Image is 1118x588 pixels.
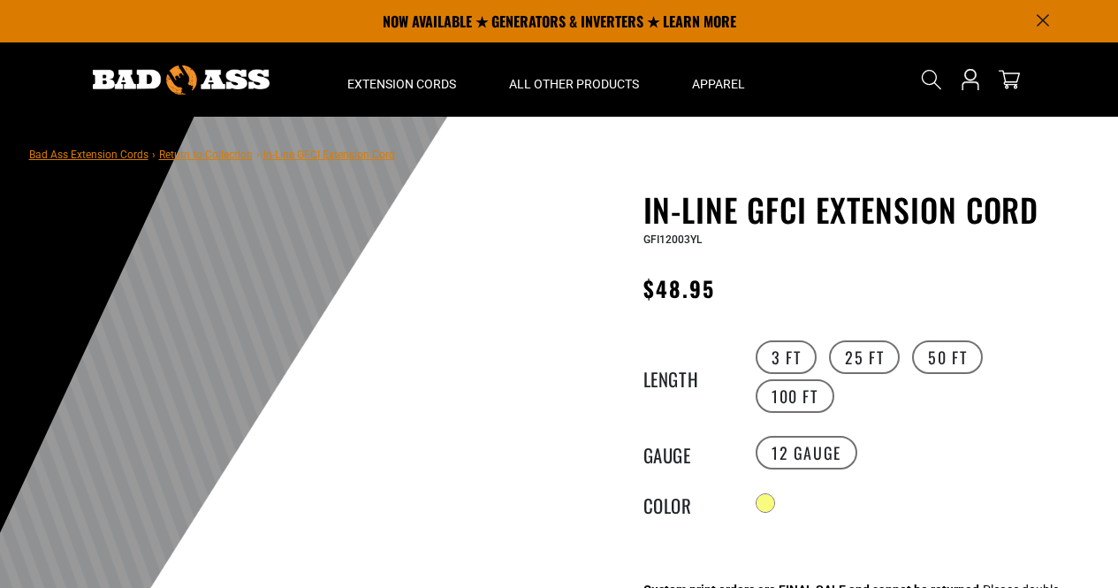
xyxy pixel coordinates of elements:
[347,76,456,92] span: Extension Cords
[692,76,745,92] span: Apparel
[93,65,270,95] img: Bad Ass Extension Cords
[263,149,395,161] span: In-Line GFCI Extension Cord
[256,149,260,161] span: ›
[29,149,148,161] a: Bad Ass Extension Cords
[159,149,253,161] a: Return to Collection
[756,379,834,413] label: 100 FT
[756,340,817,374] label: 3 FT
[643,365,732,388] legend: Length
[509,76,639,92] span: All Other Products
[643,272,715,304] span: $48.95
[756,436,857,470] label: 12 Gauge
[643,233,702,246] span: GFI12003YL
[643,492,732,515] legend: Color
[29,143,395,164] nav: breadcrumbs
[665,42,772,117] summary: Apparel
[321,42,483,117] summary: Extension Cords
[912,340,983,374] label: 50 FT
[829,340,900,374] label: 25 FT
[152,149,156,161] span: ›
[643,191,1076,228] h1: In-Line GFCI Extension Cord
[483,42,665,117] summary: All Other Products
[917,65,946,94] summary: Search
[643,441,732,464] legend: Gauge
